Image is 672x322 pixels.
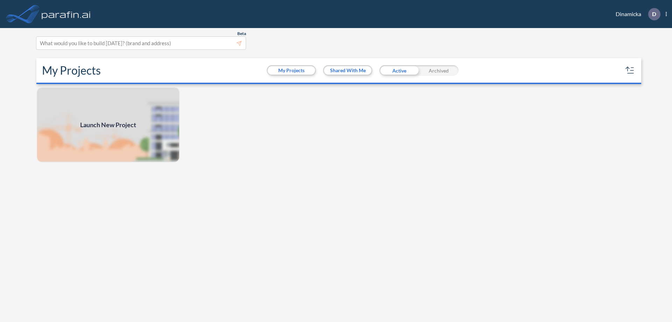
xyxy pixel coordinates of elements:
[42,64,101,77] h2: My Projects
[379,65,419,76] div: Active
[80,120,136,130] span: Launch New Project
[237,31,246,36] span: Beta
[36,87,180,163] a: Launch New Project
[268,66,315,75] button: My Projects
[324,66,371,75] button: Shared With Me
[605,8,667,20] div: Dinamicka
[624,65,636,76] button: sort
[40,7,92,21] img: logo
[419,65,458,76] div: Archived
[36,87,180,163] img: add
[652,11,656,17] p: D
